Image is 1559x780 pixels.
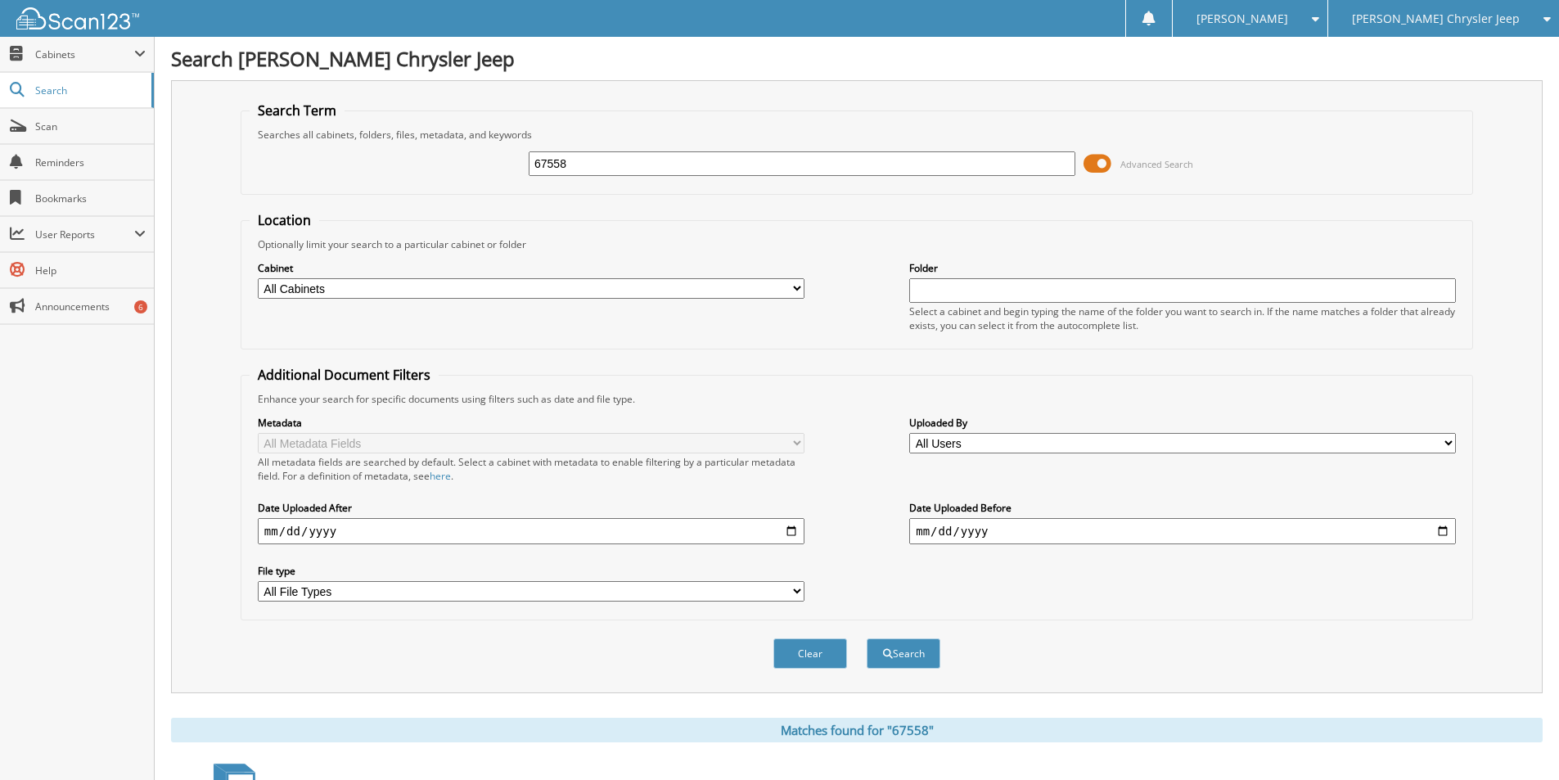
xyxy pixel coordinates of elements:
span: Scan [35,119,146,133]
span: Help [35,264,146,277]
div: Searches all cabinets, folders, files, metadata, and keywords [250,128,1464,142]
span: Cabinets [35,47,134,61]
span: Announcements [35,300,146,313]
span: Advanced Search [1120,158,1193,170]
legend: Search Term [250,101,345,119]
img: scan123-logo-white.svg [16,7,139,29]
div: 6 [134,300,147,313]
a: here [430,469,451,483]
input: start [258,518,804,544]
legend: Location [250,211,319,229]
span: Bookmarks [35,192,146,205]
label: Date Uploaded After [258,501,804,515]
div: Matches found for "67558" [171,718,1543,742]
label: Cabinet [258,261,804,275]
label: Date Uploaded Before [909,501,1456,515]
span: Search [35,83,143,97]
button: Clear [773,638,847,669]
label: File type [258,564,804,578]
label: Uploaded By [909,416,1456,430]
legend: Additional Document Filters [250,366,439,384]
span: [PERSON_NAME] Chrysler Jeep [1352,14,1520,24]
span: User Reports [35,228,134,241]
div: Enhance your search for specific documents using filters such as date and file type. [250,392,1464,406]
h1: Search [PERSON_NAME] Chrysler Jeep [171,45,1543,72]
button: Search [867,638,940,669]
input: end [909,518,1456,544]
div: All metadata fields are searched by default. Select a cabinet with metadata to enable filtering b... [258,455,804,483]
div: Select a cabinet and begin typing the name of the folder you want to search in. If the name match... [909,304,1456,332]
div: Optionally limit your search to a particular cabinet or folder [250,237,1464,251]
span: [PERSON_NAME] [1196,14,1288,24]
span: Reminders [35,156,146,169]
label: Folder [909,261,1456,275]
label: Metadata [258,416,804,430]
